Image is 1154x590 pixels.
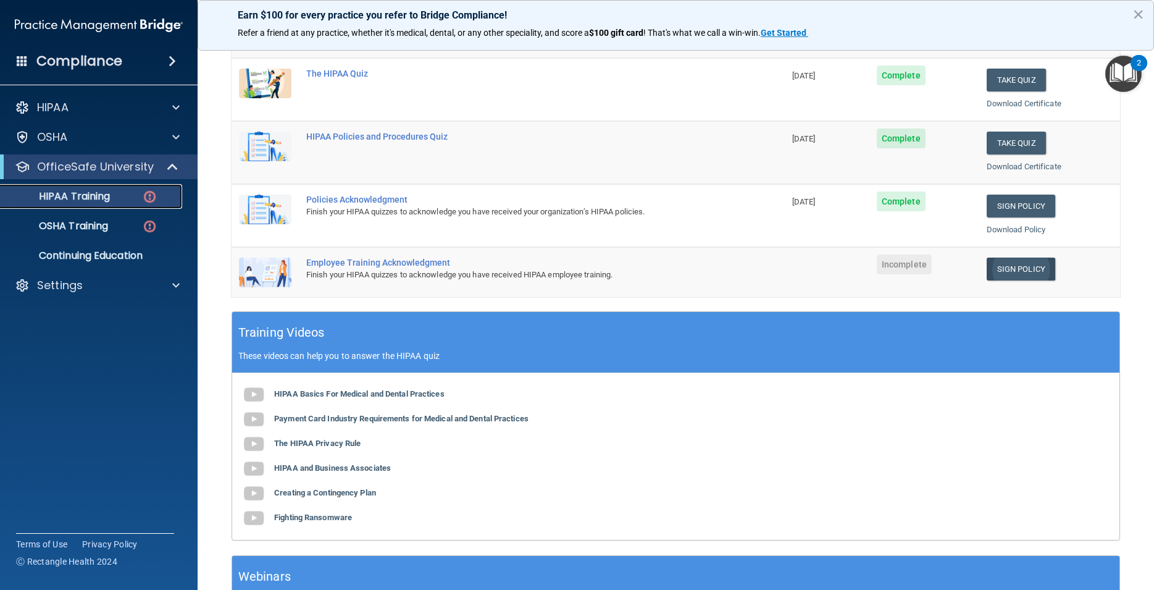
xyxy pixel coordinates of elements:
[15,159,179,174] a: OfficeSafe University
[15,130,180,145] a: OSHA
[8,220,108,232] p: OSHA Training
[761,28,806,38] strong: Get Started
[792,134,816,143] span: [DATE]
[274,439,361,448] b: The HIPAA Privacy Rule
[241,382,266,407] img: gray_youtube_icon.38fcd6cc.png
[15,13,183,38] img: PMB logo
[589,28,643,38] strong: $100 gift card
[8,190,110,203] p: HIPAA Training
[987,69,1046,91] button: Take Quiz
[274,513,352,522] b: Fighting Ransomware
[241,481,266,506] img: gray_youtube_icon.38fcd6cc.png
[241,407,266,432] img: gray_youtube_icon.38fcd6cc.png
[306,268,723,282] div: Finish your HIPAA quizzes to acknowledge you have received HIPAA employee training.
[792,197,816,206] span: [DATE]
[643,28,761,38] span: ! That's what we call a win-win.
[238,351,1113,361] p: These videos can help you to answer the HIPAA quiz
[987,225,1046,234] a: Download Policy
[15,278,180,293] a: Settings
[987,162,1061,171] a: Download Certificate
[241,457,266,481] img: gray_youtube_icon.38fcd6cc.png
[306,69,723,78] div: The HIPAA Quiz
[877,192,926,211] span: Complete
[241,432,266,457] img: gray_youtube_icon.38fcd6cc.png
[241,506,266,531] img: gray_youtube_icon.38fcd6cc.png
[274,414,529,423] b: Payment Card Industry Requirements for Medical and Dental Practices
[877,255,932,274] span: Incomplete
[792,71,816,80] span: [DATE]
[987,258,1055,280] a: Sign Policy
[238,28,589,38] span: Refer a friend at any practice, whether it's medical, dental, or any other speciality, and score a
[1105,56,1142,92] button: Open Resource Center, 2 new notifications
[142,189,157,204] img: danger-circle.6113f641.png
[37,278,83,293] p: Settings
[274,463,391,473] b: HIPAA and Business Associates
[37,100,69,115] p: HIPAA
[987,132,1046,154] button: Take Quiz
[306,204,723,219] div: Finish your HIPAA quizzes to acknowledge you have received your organization’s HIPAA policies.
[940,502,1139,552] iframe: Drift Widget Chat Controller
[16,538,67,550] a: Terms of Use
[15,100,180,115] a: HIPAA
[306,258,723,268] div: Employee Training Acknowledgment
[761,28,808,38] a: Get Started
[37,159,154,174] p: OfficeSafe University
[987,99,1061,108] a: Download Certificate
[8,250,177,262] p: Continuing Education
[37,130,68,145] p: OSHA
[142,219,157,234] img: danger-circle.6113f641.png
[274,488,376,497] b: Creating a Contingency Plan
[238,9,1114,21] p: Earn $100 for every practice you refer to Bridge Compliance!
[36,53,122,70] h4: Compliance
[274,389,445,398] b: HIPAA Basics For Medical and Dental Practices
[82,538,138,550] a: Privacy Policy
[877,65,926,85] span: Complete
[987,195,1055,217] a: Sign Policy
[238,322,325,343] h5: Training Videos
[306,132,723,141] div: HIPAA Policies and Procedures Quiz
[238,566,291,588] h5: Webinars
[306,195,723,204] div: Policies Acknowledgment
[1132,4,1144,24] button: Close
[1137,63,1141,79] div: 2
[877,129,926,148] span: Complete
[16,555,117,568] span: Ⓒ Rectangle Health 2024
